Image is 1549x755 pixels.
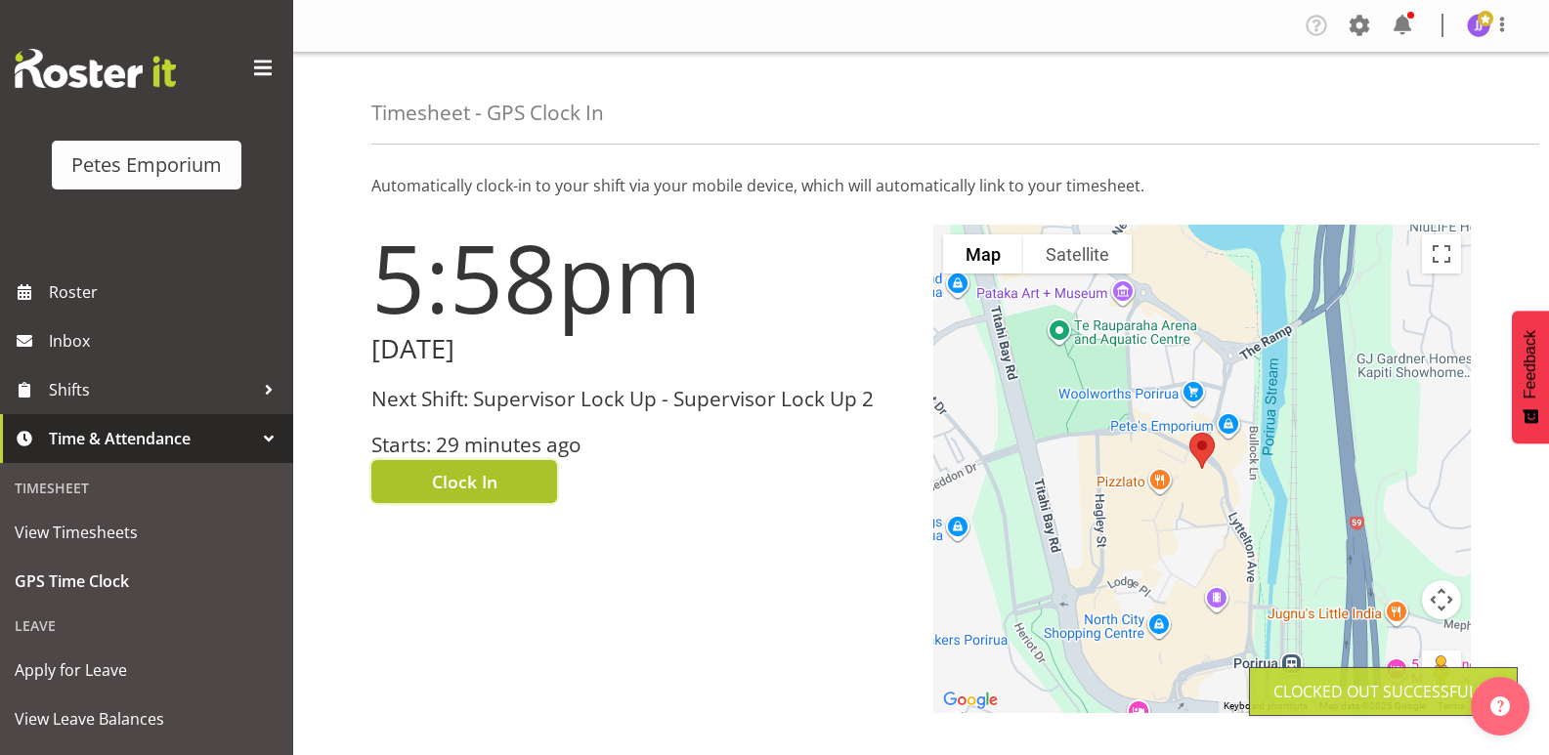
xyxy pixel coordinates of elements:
span: Roster [49,277,283,307]
h4: Timesheet - GPS Clock In [371,102,604,124]
span: Inbox [49,326,283,356]
button: Map camera controls [1422,580,1461,619]
a: View Timesheets [5,508,288,557]
img: help-xxl-2.png [1490,696,1510,716]
img: Rosterit website logo [15,49,176,88]
span: Shifts [49,375,254,404]
div: Timesheet [5,468,288,508]
img: Google [938,688,1003,713]
h2: [DATE] [371,334,910,364]
span: Clock In [432,469,497,494]
button: Clock In [371,460,557,503]
button: Drag Pegman onto the map to open Street View [1422,650,1461,690]
span: GPS Time Clock [15,566,279,596]
div: Petes Emporium [71,150,222,180]
button: Keyboard shortcuts [1224,699,1308,713]
span: View Leave Balances [15,704,279,734]
a: View Leave Balances [5,694,288,743]
span: View Timesheets [15,518,279,547]
button: Show street map [943,234,1023,273]
span: Time & Attendance [49,424,254,453]
span: Apply for Leave [15,655,279,685]
button: Show satellite imagery [1023,234,1132,273]
img: janelle-jonkers702.jpg [1467,14,1490,37]
h3: Next Shift: Supervisor Lock Up - Supervisor Lock Up 2 [371,388,910,410]
h1: 5:58pm [371,225,910,330]
button: Feedback - Show survey [1512,311,1549,443]
span: Feedback [1522,330,1539,398]
div: Clocked out Successfully [1273,680,1493,703]
h3: Starts: 29 minutes ago [371,434,910,456]
a: Open this area in Google Maps (opens a new window) [938,688,1003,713]
button: Toggle fullscreen view [1422,234,1461,273]
a: GPS Time Clock [5,557,288,606]
p: Automatically clock-in to your shift via your mobile device, which will automatically link to you... [371,174,1471,197]
a: Apply for Leave [5,646,288,694]
div: Leave [5,606,288,646]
